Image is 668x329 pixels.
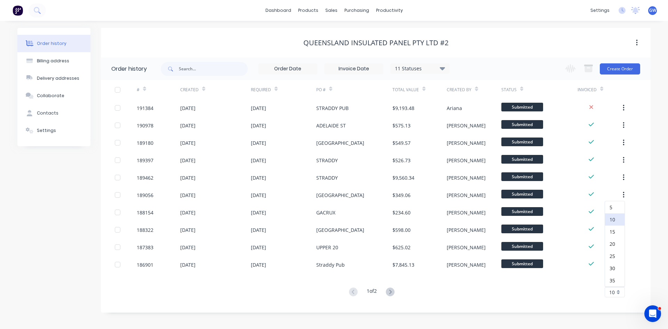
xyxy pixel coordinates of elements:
div: Required [251,87,271,93]
div: 189180 [137,139,153,147]
div: [GEOGRAPHIC_DATA] [316,139,364,147]
div: 10 [605,213,625,226]
div: 20 [605,238,625,250]
div: $349.06 [392,191,411,199]
div: Invoiced [578,80,621,99]
div: 191384 [137,104,153,112]
div: PO # [316,87,326,93]
span: Submitted [501,242,543,251]
span: 10 [609,289,615,296]
div: [PERSON_NAME] [447,139,486,147]
div: Contacts [37,110,58,116]
div: Order history [111,65,147,73]
div: [DATE] [251,209,266,216]
div: [DATE] [180,226,196,234]
div: [DATE] [180,244,196,251]
div: STRADDY PUB [316,104,349,112]
div: Invoiced [578,87,597,93]
div: Created By [447,87,471,93]
span: Submitted [501,120,543,129]
div: Created [180,80,251,99]
input: Invoice Date [325,64,383,74]
div: Queensland Insulated Panel Pty Ltd #2 [303,39,448,47]
div: purchasing [341,5,373,16]
div: $9,560.34 [392,174,414,181]
div: [DATE] [251,157,266,164]
div: Total Value [392,80,447,99]
button: Collaborate [17,87,90,104]
div: 5 [605,201,625,213]
div: [PERSON_NAME] [447,191,486,199]
div: [DATE] [180,139,196,147]
div: 188322 [137,226,153,234]
div: 35 [605,274,625,287]
div: products [295,5,322,16]
div: Settings [37,127,56,134]
img: Factory [13,5,23,16]
div: STRADDY [316,157,338,164]
div: # [137,87,140,93]
div: [DATE] [251,244,266,251]
div: [GEOGRAPHIC_DATA] [316,191,364,199]
div: [DATE] [251,261,266,268]
span: Submitted [501,103,543,111]
div: [DATE] [180,174,196,181]
div: productivity [373,5,406,16]
div: Straddy Pub [316,261,345,268]
div: ADELAIDE ST [316,122,346,129]
div: # [137,80,180,99]
div: [DATE] [180,191,196,199]
span: Submitted [501,225,543,233]
button: Contacts [17,104,90,122]
div: Created [180,87,199,93]
div: [DATE] [180,122,196,129]
div: 1 of 2 [367,287,377,297]
div: Status [501,80,578,99]
div: Created By [447,80,501,99]
div: 186901 [137,261,153,268]
div: $598.00 [392,226,411,234]
div: sales [322,5,341,16]
div: Total Value [392,87,419,93]
div: [DATE] [251,226,266,234]
div: [PERSON_NAME] [447,157,486,164]
div: [DATE] [180,157,196,164]
input: Order Date [259,64,317,74]
div: Status [501,87,517,93]
button: Delivery addresses [17,70,90,87]
div: Billing address [37,58,69,64]
span: Submitted [501,259,543,268]
div: $9,193.48 [392,104,414,112]
div: [PERSON_NAME] [447,226,486,234]
div: [DATE] [251,139,266,147]
div: STRADDY [316,174,338,181]
div: [PERSON_NAME] [447,209,486,216]
div: $234.60 [392,209,411,216]
span: Submitted [501,138,543,146]
div: 15 [605,226,625,238]
span: Submitted [501,207,543,216]
div: [DATE] [251,122,266,129]
div: 189462 [137,174,153,181]
div: $625.02 [392,244,411,251]
button: Create Order [600,63,640,75]
div: [GEOGRAPHIC_DATA] [316,226,364,234]
div: [DATE] [180,104,196,112]
div: 30 [605,262,625,274]
div: 25 [605,250,625,262]
button: Settings [17,122,90,139]
div: UPPER 20 [316,244,338,251]
button: Billing address [17,52,90,70]
div: 189397 [137,157,153,164]
span: GW [649,7,656,14]
div: [PERSON_NAME] [447,122,486,129]
div: 187383 [137,244,153,251]
div: Collaborate [37,93,64,99]
div: $7,845.13 [392,261,414,268]
div: [DATE] [251,174,266,181]
iframe: Intercom live chat [644,305,661,322]
a: dashboard [262,5,295,16]
div: Ariana [447,104,462,112]
span: Submitted [501,172,543,181]
div: Order history [37,40,66,47]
